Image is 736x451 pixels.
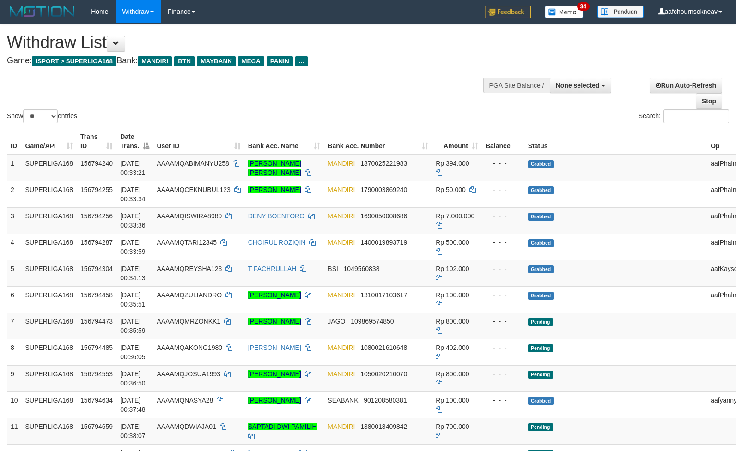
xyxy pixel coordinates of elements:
span: MANDIRI [138,56,172,66]
span: 156794458 [80,291,113,299]
span: 156794634 [80,397,113,404]
th: Date Trans.: activate to sort column descending [116,128,153,155]
th: Bank Acc. Name: activate to sort column ascending [244,128,324,155]
label: Show entries [7,109,77,123]
span: Copy 1380018409842 to clipboard [360,423,407,430]
div: - - - [486,238,521,247]
td: SUPERLIGA168 [22,391,77,418]
label: Search: [639,109,729,123]
a: [PERSON_NAME] [248,344,301,351]
td: 4 [7,234,22,260]
td: SUPERLIGA168 [22,234,77,260]
td: 2 [7,181,22,207]
th: Amount: activate to sort column ascending [432,128,482,155]
td: 5 [7,260,22,286]
a: [PERSON_NAME] [248,397,301,404]
td: 7 [7,313,22,339]
span: 156794485 [80,344,113,351]
select: Showentries [23,109,58,123]
th: Balance [482,128,524,155]
span: Copy 1400019893719 to clipboard [360,239,407,246]
th: User ID: activate to sort column ascending [153,128,244,155]
span: 34 [577,2,590,11]
span: MAYBANK [197,56,236,66]
span: [DATE] 00:36:05 [120,344,146,361]
td: SUPERLIGA168 [22,339,77,365]
span: Copy 1310017103617 to clipboard [360,291,407,299]
span: Rp 500.000 [436,239,469,246]
span: MANDIRI [328,239,355,246]
span: 156794256 [80,212,113,220]
th: ID [7,128,22,155]
td: 3 [7,207,22,234]
span: AAAAMQISWIRA8989 [157,212,222,220]
span: MANDIRI [328,423,355,430]
span: Rp 394.000 [436,160,469,167]
td: 10 [7,391,22,418]
span: MEGA [238,56,264,66]
span: Copy 1049560838 to clipboard [344,265,380,272]
a: [PERSON_NAME] [248,318,301,325]
span: AAAAMQZULIANDRO [157,291,222,299]
a: [PERSON_NAME] [PERSON_NAME] [248,160,301,176]
a: SAPTADI DWI PAMILIH [248,423,317,430]
span: BTN [174,56,195,66]
span: Copy 901208580381 to clipboard [364,397,407,404]
span: 156794553 [80,370,113,378]
div: - - - [486,369,521,379]
span: 156794255 [80,186,113,193]
span: MANDIRI [328,160,355,167]
span: Copy 109869574850 to clipboard [351,318,394,325]
input: Search: [663,109,729,123]
span: MANDIRI [328,186,355,193]
span: Pending [528,371,553,379]
h4: Game: Bank: [7,56,481,66]
div: - - - [486,159,521,168]
div: PGA Site Balance / [483,78,550,93]
span: AAAAMQTARI12345 [157,239,217,246]
th: Bank Acc. Number: activate to sort column ascending [324,128,432,155]
a: T FACHRULLAH [248,265,297,272]
span: Grabbed [528,160,554,168]
span: AAAAMQAKONG1980 [157,344,222,351]
span: [DATE] 00:33:59 [120,239,146,255]
span: [DATE] 00:38:07 [120,423,146,439]
h1: Withdraw List [7,33,481,52]
span: [DATE] 00:33:34 [120,186,146,203]
span: 156794304 [80,265,113,272]
span: 156794659 [80,423,113,430]
span: AAAAMQCEKNUBUL123 [157,186,231,193]
span: Copy 1690050008686 to clipboard [360,212,407,220]
span: [DATE] 00:34:13 [120,265,146,282]
span: Pending [528,423,553,431]
span: Rp 7.000.000 [436,212,474,220]
td: SUPERLIGA168 [22,155,77,181]
span: Copy 1080021610648 to clipboard [360,344,407,351]
span: AAAAMQJOSUA1993 [157,370,220,378]
span: AAAAMQMRZONKK1 [157,318,220,325]
td: SUPERLIGA168 [22,260,77,286]
span: AAAAMQABIMANYU258 [157,160,229,167]
td: 9 [7,365,22,391]
span: MANDIRI [328,212,355,220]
span: AAAAMQNASYA28 [157,397,213,404]
span: MANDIRI [328,344,355,351]
span: ISPORT > SUPERLIGA168 [32,56,116,66]
a: CHOIRUL ROZIQIN [248,239,306,246]
td: SUPERLIGA168 [22,418,77,444]
td: SUPERLIGA168 [22,365,77,391]
span: JAGO [328,318,345,325]
span: 156794240 [80,160,113,167]
div: - - - [486,264,521,273]
div: - - - [486,290,521,300]
td: SUPERLIGA168 [22,181,77,207]
span: Copy 1790003869240 to clipboard [360,186,407,193]
span: [DATE] 00:37:48 [120,397,146,413]
span: [DATE] 00:35:59 [120,318,146,334]
img: Feedback.jpg [485,6,531,18]
div: - - - [486,185,521,194]
button: None selected [550,78,611,93]
div: - - - [486,396,521,405]
span: Rp 102.000 [436,265,469,272]
span: [DATE] 00:33:21 [120,160,146,176]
